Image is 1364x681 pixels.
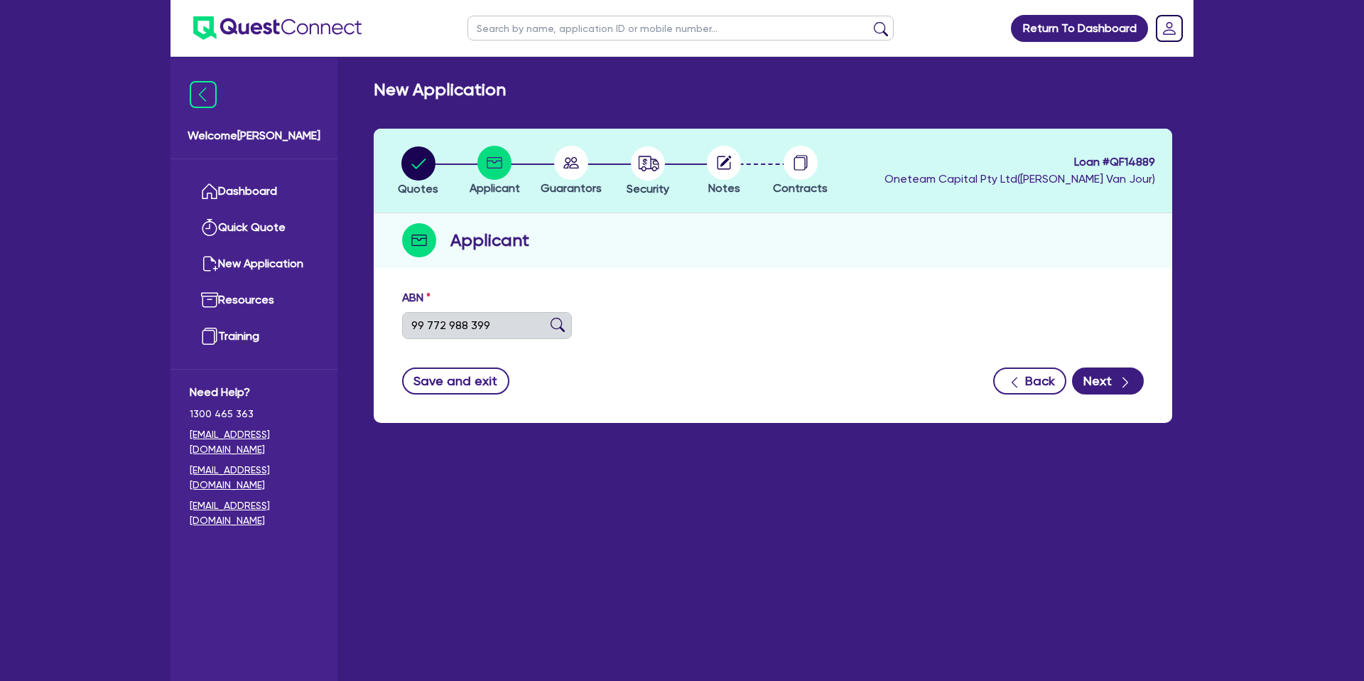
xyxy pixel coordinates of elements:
[402,368,509,395] button: Save and exit
[190,384,318,401] span: Need Help?
[402,223,436,257] img: step-icon
[993,368,1066,395] button: Back
[193,16,362,40] img: quest-connect-logo-blue
[773,181,828,195] span: Contracts
[201,219,218,236] img: quick-quote
[450,227,529,253] h2: Applicant
[188,127,320,144] span: Welcome [PERSON_NAME]
[1011,15,1148,42] a: Return To Dashboard
[402,289,431,306] label: ABN
[884,172,1155,186] span: Oneteam Capital Pty Ltd ( [PERSON_NAME] Van Jour )
[470,181,520,195] span: Applicant
[190,173,318,210] a: Dashboard
[190,210,318,246] a: Quick Quote
[190,282,318,318] a: Resources
[551,318,565,332] img: abn-lookup icon
[397,146,439,198] button: Quotes
[626,146,670,198] button: Security
[467,16,894,41] input: Search by name, application ID or mobile number...
[190,463,318,493] a: [EMAIL_ADDRESS][DOMAIN_NAME]
[627,182,669,195] span: Security
[884,154,1155,171] span: Loan # QF14889
[708,181,740,195] span: Notes
[374,80,506,100] h2: New Application
[201,255,218,272] img: new-application
[541,181,602,195] span: Guarantors
[190,498,318,528] a: [EMAIL_ADDRESS][DOMAIN_NAME]
[201,291,218,309] img: resources
[190,318,318,355] a: Training
[190,246,318,282] a: New Application
[190,81,217,108] img: icon-menu-close
[398,182,438,195] span: Quotes
[201,328,218,345] img: training
[1151,10,1188,47] a: Dropdown toggle
[1072,368,1144,395] button: Next
[190,407,318,422] span: 1300 465 363
[190,427,318,457] a: [EMAIL_ADDRESS][DOMAIN_NAME]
